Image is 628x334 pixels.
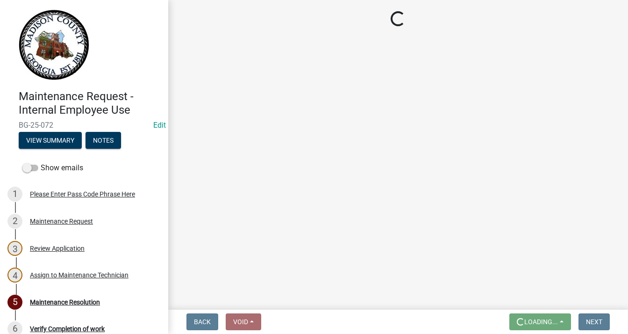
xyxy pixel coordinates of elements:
[7,295,22,310] div: 5
[19,10,89,80] img: Madison County, Georgia
[7,268,22,283] div: 4
[19,90,161,117] h4: Maintenance Request - Internal Employee Use
[7,214,22,229] div: 2
[86,132,121,149] button: Notes
[226,313,261,330] button: Void
[30,191,135,197] div: Please Enter Pass Code Phrase Here
[7,187,22,202] div: 1
[19,121,150,130] span: BG-25-072
[30,299,100,305] div: Maintenance Resolution
[194,318,211,326] span: Back
[233,318,248,326] span: Void
[22,162,83,174] label: Show emails
[19,137,82,145] wm-modal-confirm: Summary
[30,326,105,332] div: Verify Completion of work
[30,245,85,252] div: Review Application
[19,132,82,149] button: View Summary
[578,313,610,330] button: Next
[30,218,93,225] div: Maintenance Request
[153,121,166,130] a: Edit
[7,241,22,256] div: 3
[524,318,558,326] span: Loading...
[86,137,121,145] wm-modal-confirm: Notes
[509,313,571,330] button: Loading...
[30,272,128,278] div: Assign to Maintenance Technician
[153,121,166,130] wm-modal-confirm: Edit Application Number
[586,318,602,326] span: Next
[186,313,218,330] button: Back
